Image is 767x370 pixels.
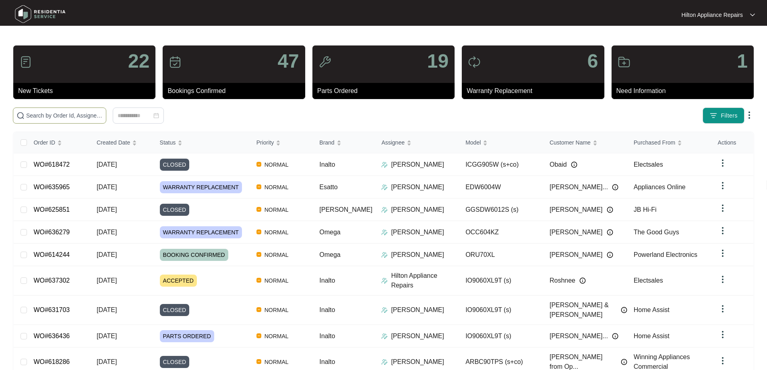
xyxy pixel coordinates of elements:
[317,86,455,96] p: Parts Ordered
[256,252,261,257] img: Vercel Logo
[160,181,242,193] span: WARRANTY REPLACEMENT
[319,161,335,168] span: Inalto
[97,206,117,213] span: [DATE]
[721,112,738,120] span: Filters
[550,300,617,320] span: [PERSON_NAME] & [PERSON_NAME]
[97,306,117,313] span: [DATE]
[459,198,543,221] td: GGSDW6012S (s)
[391,331,444,341] p: [PERSON_NAME]
[261,160,292,169] span: NORMAL
[256,162,261,167] img: Vercel Logo
[550,227,603,237] span: [PERSON_NAME]
[607,229,613,236] img: Info icon
[391,250,444,260] p: [PERSON_NAME]
[97,333,117,339] span: [DATE]
[319,251,340,258] span: Omega
[167,86,305,96] p: Bookings Confirmed
[465,138,481,147] span: Model
[313,132,375,153] th: Brand
[97,358,117,365] span: [DATE]
[319,277,335,284] span: Inalto
[160,159,190,171] span: CLOSED
[33,184,70,190] a: WO#635965
[256,138,274,147] span: Priority
[33,229,70,236] a: WO#636279
[319,184,337,190] span: Esatto
[319,306,335,313] span: Inalto
[97,138,130,147] span: Created Date
[718,158,728,168] img: dropdown arrow
[718,356,728,366] img: dropdown arrow
[160,330,214,342] span: PARTS ORDERED
[634,206,657,213] span: JB Hi-Fi
[381,333,388,339] img: Assigner Icon
[634,251,697,258] span: Powerland Electronics
[718,304,728,314] img: dropdown arrow
[256,229,261,234] img: Vercel Logo
[391,205,444,215] p: [PERSON_NAME]
[621,359,627,365] img: Info icon
[261,205,292,215] span: NORMAL
[26,111,103,120] input: Search by Order Id, Assignee Name, Customer Name, Brand and Model
[459,325,543,347] td: IO9060XL9T (s)
[256,307,261,312] img: Vercel Logo
[459,296,543,325] td: IO9060XL9T (s)
[97,277,117,284] span: [DATE]
[391,182,444,192] p: [PERSON_NAME]
[261,305,292,315] span: NORMAL
[160,226,242,238] span: WARRANTY REPLACEMENT
[703,107,744,124] button: filter iconFilters
[459,153,543,176] td: ICGG905W (s+co)
[33,138,55,147] span: Order ID
[618,56,631,68] img: icon
[634,306,670,313] span: Home Assist
[319,358,335,365] span: Inalto
[277,52,299,71] p: 47
[18,86,155,96] p: New Tickets
[160,249,228,261] span: BOOKING CONFIRMED
[160,138,176,147] span: Status
[634,184,686,190] span: Appliances Online
[375,132,459,153] th: Assignee
[17,112,25,120] img: search-icon
[153,132,250,153] th: Status
[250,132,313,153] th: Priority
[681,11,743,19] p: Hilton Appliance Repairs
[459,221,543,244] td: OCC604KZ
[318,56,331,68] img: icon
[19,56,32,68] img: icon
[634,138,675,147] span: Purchased From
[27,132,90,153] th: Order ID
[381,359,388,365] img: Assigner Icon
[634,161,663,168] span: Electsales
[256,207,261,212] img: Vercel Logo
[33,358,70,365] a: WO#618286
[718,181,728,190] img: dropdown arrow
[543,132,627,153] th: Customer Name
[319,229,340,236] span: Omega
[709,112,717,120] img: filter icon
[90,132,153,153] th: Created Date
[381,252,388,258] img: Assigner Icon
[744,110,754,120] img: dropdown arrow
[256,184,261,189] img: Vercel Logo
[391,160,444,169] p: [PERSON_NAME]
[381,207,388,213] img: Assigner Icon
[718,203,728,213] img: dropdown arrow
[718,275,728,284] img: dropdown arrow
[261,182,292,192] span: NORMAL
[391,227,444,237] p: [PERSON_NAME]
[711,132,753,153] th: Actions
[33,251,70,258] a: WO#614244
[319,138,334,147] span: Brand
[459,132,543,153] th: Model
[550,160,567,169] span: Obaid
[550,276,575,285] span: Roshnee
[319,333,335,339] span: Inalto
[634,229,679,236] span: The Good Guys
[256,359,261,364] img: Vercel Logo
[391,271,459,290] p: Hilton Appliance Repairs
[33,161,70,168] a: WO#618472
[261,357,292,367] span: NORMAL
[607,207,613,213] img: Info icon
